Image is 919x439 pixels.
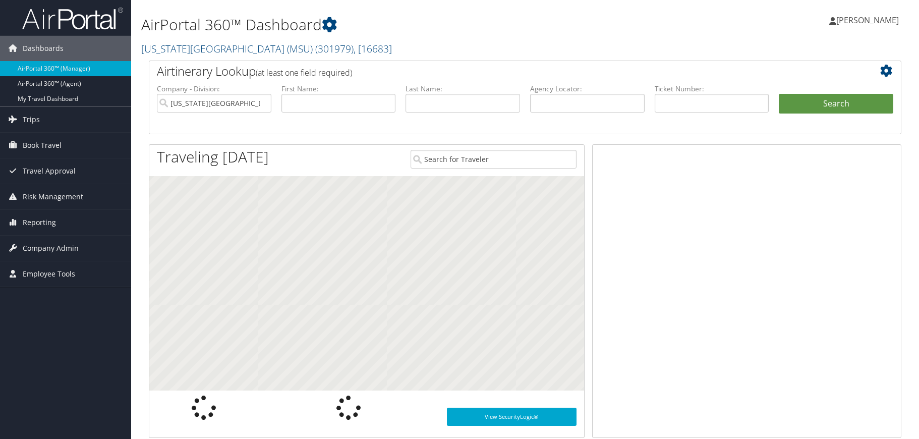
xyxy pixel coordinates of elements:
[23,261,75,287] span: Employee Tools
[23,210,56,235] span: Reporting
[23,36,64,61] span: Dashboards
[141,42,392,56] a: [US_STATE][GEOGRAPHIC_DATA] (MSU)
[829,5,909,35] a: [PERSON_NAME]
[157,63,831,80] h2: Airtinerary Lookup
[157,146,269,168] h1: Traveling [DATE]
[256,67,352,78] span: (at least one field required)
[315,42,354,56] span: ( 301979 )
[23,133,62,158] span: Book Travel
[447,408,577,426] a: View SecurityLogic®
[530,84,645,94] label: Agency Locator:
[411,150,577,169] input: Search for Traveler
[23,158,76,184] span: Travel Approval
[22,7,123,30] img: airportal-logo.png
[406,84,520,94] label: Last Name:
[354,42,392,56] span: , [ 16683 ]
[779,94,893,114] button: Search
[157,84,271,94] label: Company - Division:
[655,84,769,94] label: Ticket Number:
[836,15,899,26] span: [PERSON_NAME]
[281,84,396,94] label: First Name:
[141,14,653,35] h1: AirPortal 360™ Dashboard
[23,184,83,209] span: Risk Management
[23,236,79,261] span: Company Admin
[23,107,40,132] span: Trips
